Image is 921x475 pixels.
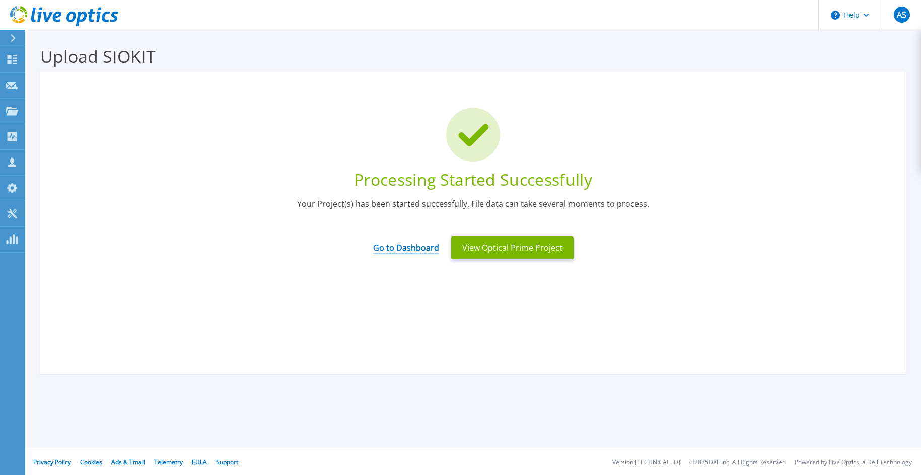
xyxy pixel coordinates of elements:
[451,236,574,259] button: View Optical Prime Project
[80,458,102,466] a: Cookies
[55,169,891,191] div: Processing Started Successfully
[373,234,439,254] a: Go to Dashboard
[216,458,238,466] a: Support
[612,459,680,466] li: Version: [TECHNICAL_ID]
[897,11,906,19] span: AS
[154,458,183,466] a: Telemetry
[33,458,71,466] a: Privacy Policy
[689,459,786,466] li: © 2025 Dell Inc. All Rights Reserved
[192,458,207,466] a: EULA
[40,45,906,68] h3: Upload SIOKIT
[795,459,912,466] li: Powered by Live Optics, a Dell Technology
[55,198,891,223] div: Your Project(s) has been started successfully, File data can take several moments to process.
[111,458,145,466] a: Ads & Email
